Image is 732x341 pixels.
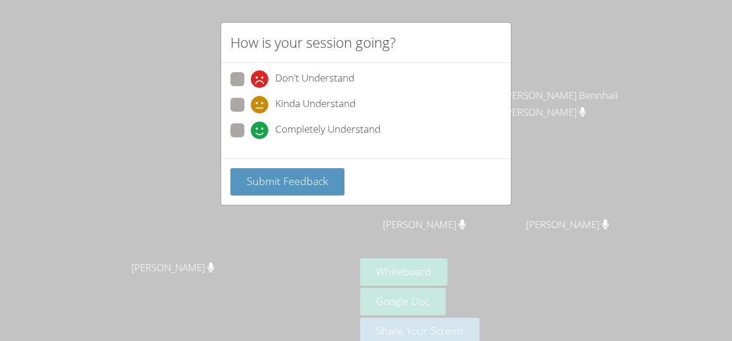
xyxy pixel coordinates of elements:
span: Don't Understand [275,70,354,88]
span: Completely Understand [275,122,381,139]
span: Kinda Understand [275,96,356,113]
h2: How is your session going? [230,32,396,53]
span: Submit Feedback [247,174,328,188]
button: Submit Feedback [230,168,344,196]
